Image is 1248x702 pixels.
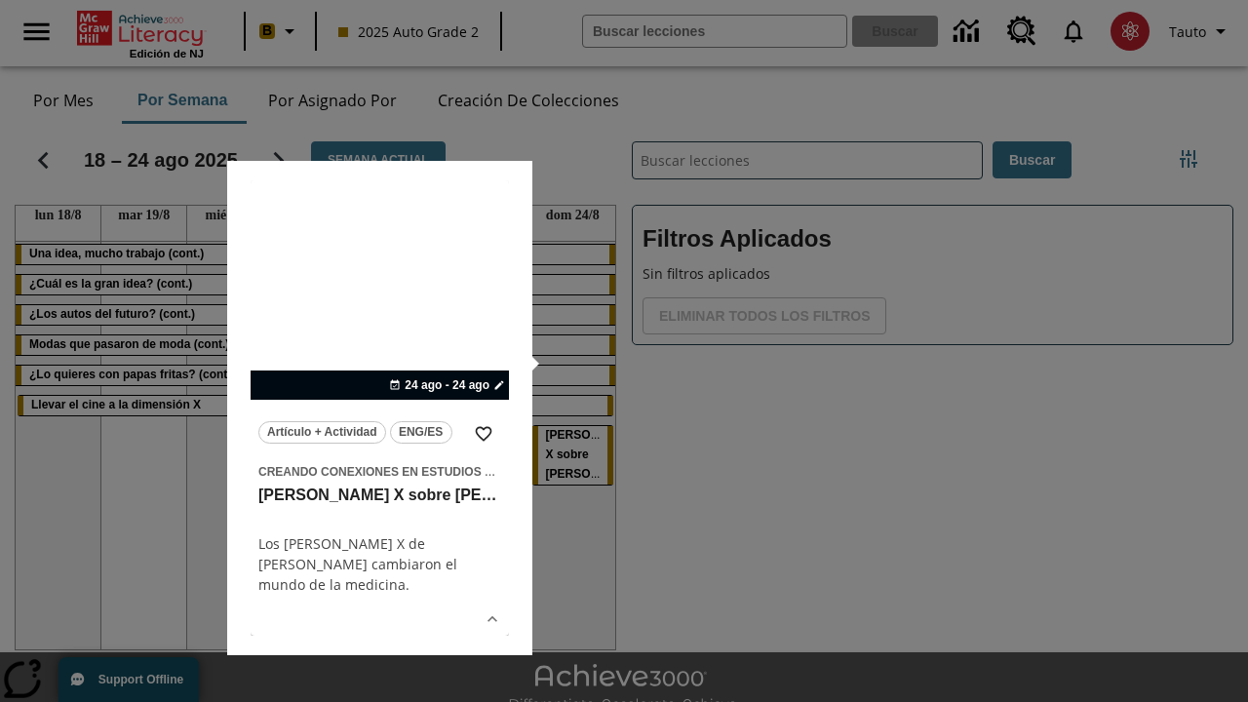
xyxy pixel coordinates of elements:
[466,416,501,451] button: Añadir a mis Favoritas
[258,421,386,444] button: Artículo + Actividad
[258,506,501,529] h4: undefined
[258,486,501,506] h3: Rayos X sobre ruedas
[258,533,501,595] div: Los [PERSON_NAME] X de [PERSON_NAME] cambiaron el mundo de la medicina.
[258,460,501,482] span: Tema: Creando conexiones en Estudios Sociales/Historia universal III
[258,465,544,479] span: Creando conexiones en Estudios Sociales
[267,422,377,443] span: Artículo + Actividad
[405,376,489,394] span: 24 ago - 24 ago
[390,421,452,444] button: ENG/ES
[251,180,509,636] div: lesson details
[385,376,509,394] button: 24 ago - 24 ago Elegir fechas
[478,604,507,634] button: Ver más
[399,422,443,443] span: ENG/ES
